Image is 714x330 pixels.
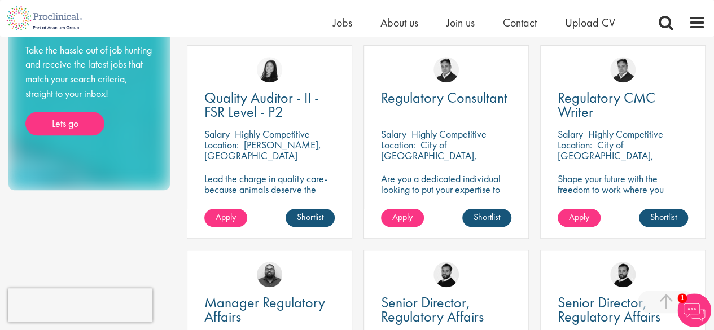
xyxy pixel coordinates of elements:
[204,91,335,119] a: Quality Auditor - II - FSR Level - P2
[588,127,663,140] p: Highly Competitive
[610,262,636,287] img: Nick Walker
[558,209,601,227] a: Apply
[286,209,335,227] a: Shortlist
[569,211,589,223] span: Apply
[558,138,592,151] span: Location:
[392,211,413,223] span: Apply
[204,209,247,227] a: Apply
[558,138,654,173] p: City of [GEOGRAPHIC_DATA], [GEOGRAPHIC_DATA]
[558,293,660,326] span: Senior Director, Regulatory Affairs
[639,209,688,227] a: Shortlist
[381,138,415,151] span: Location:
[381,209,424,227] a: Apply
[610,57,636,82] img: Peter Duvall
[25,43,153,136] div: Take the hassle out of job hunting and receive the latest jobs that match your search criteria, s...
[235,127,310,140] p: Highly Competitive
[381,293,484,326] span: Senior Director, Regulatory Affairs
[204,138,321,162] p: [PERSON_NAME], [GEOGRAPHIC_DATA]
[216,211,236,223] span: Apply
[446,15,475,30] a: Join us
[381,138,477,173] p: City of [GEOGRAPHIC_DATA], [GEOGRAPHIC_DATA]
[257,57,282,82] img: Numhom Sudsok
[381,296,511,324] a: Senior Director, Regulatory Affairs
[204,88,319,121] span: Quality Auditor - II - FSR Level - P2
[204,296,335,324] a: Manager Regulatory Affairs
[381,127,406,140] span: Salary
[558,296,688,324] a: Senior Director, Regulatory Affairs
[257,262,282,287] img: Ashley Bennett
[433,57,459,82] img: Peter Duvall
[462,209,511,227] a: Shortlist
[333,15,352,30] a: Jobs
[558,88,655,121] span: Regulatory CMC Writer
[204,173,335,205] p: Lead the charge in quality care-because animals deserve the best.
[380,15,418,30] a: About us
[558,91,688,119] a: Regulatory CMC Writer
[433,262,459,287] img: Nick Walker
[381,173,511,237] p: Are you a dedicated individual looking to put your expertise to work fully flexibly in a remote p...
[558,127,583,140] span: Salary
[558,173,688,216] p: Shape your future with the freedom to work where you thrive! Join our client in this fully remote...
[25,112,104,135] a: Lets go
[381,91,511,105] a: Regulatory Consultant
[565,15,615,30] a: Upload CV
[204,138,239,151] span: Location:
[8,288,152,322] iframe: reCAPTCHA
[381,88,507,107] span: Regulatory Consultant
[677,293,687,303] span: 1
[411,127,487,140] p: Highly Competitive
[503,15,537,30] a: Contact
[204,293,325,326] span: Manager Regulatory Affairs
[677,293,711,327] img: Chatbot
[204,127,230,140] span: Salary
